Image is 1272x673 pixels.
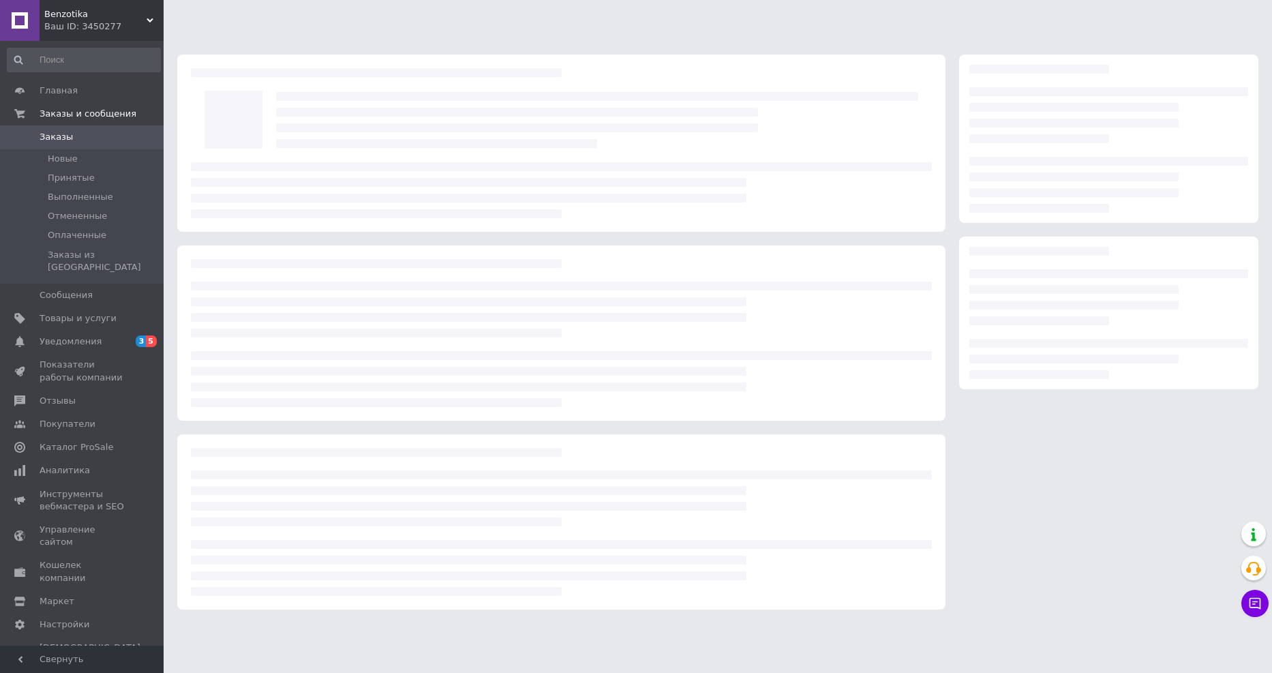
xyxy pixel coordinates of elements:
div: Ваш ID: 3450277 [44,20,164,33]
span: Аналитика [40,464,90,477]
span: Отзывы [40,395,76,407]
span: Инструменты вебмастера и SEO [40,488,126,513]
span: Заказы [40,131,73,143]
span: Покупатели [40,418,95,430]
span: Benzotika [44,8,147,20]
span: Сообщения [40,289,93,301]
span: Товары и услуги [40,312,117,325]
span: Принятые [48,172,95,184]
span: Заказы из [GEOGRAPHIC_DATA] [48,249,160,273]
span: Каталог ProSale [40,441,113,453]
span: Заказы и сообщения [40,108,136,120]
span: Показатели работы компании [40,359,126,383]
span: 5 [146,335,157,347]
span: Управление сайтом [40,524,126,548]
button: Чат с покупателем [1241,590,1269,617]
span: Уведомления [40,335,102,348]
input: Поиск [7,48,161,72]
span: Новые [48,153,78,165]
span: 3 [136,335,147,347]
span: Главная [40,85,78,97]
span: Кошелек компании [40,559,126,584]
span: Оплаченные [48,229,106,241]
span: Выполненные [48,191,113,203]
span: Отмененные [48,210,107,222]
span: Настройки [40,618,89,631]
span: Маркет [40,595,74,608]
